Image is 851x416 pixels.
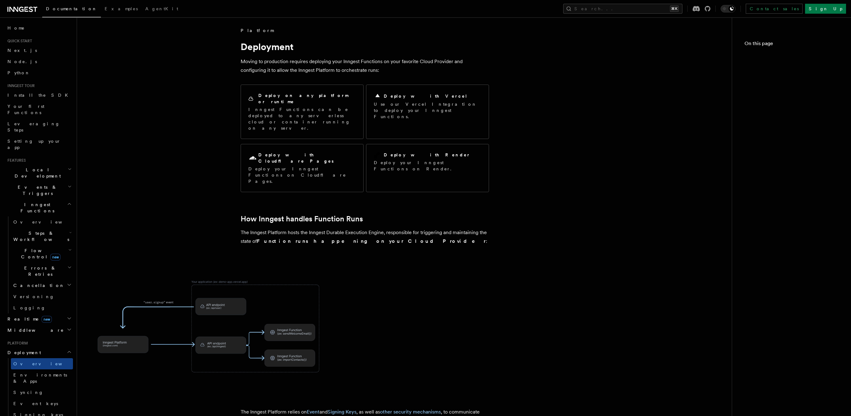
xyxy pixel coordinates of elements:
[11,291,73,302] a: Versioning
[745,40,839,50] h4: On this page
[374,159,481,172] p: Deploy your Inngest Functions on Render.
[11,216,73,228] a: Overview
[87,262,335,391] img: The Inngest Platform communicates with your deployed Inngest Functions by sending requests to you...
[248,106,356,131] p: Inngest Functions can be deployed to any serverless cloud or container running on any server.
[5,349,41,356] span: Deployment
[241,215,363,223] a: How Inngest handles Function Runs
[746,4,803,14] a: Contact sales
[241,41,489,52] h1: Deployment
[307,409,319,415] a: Event
[563,4,682,14] button: Search...⌘K
[670,6,679,12] kbd: ⌘K
[257,238,486,244] strong: Function runs happening on your Cloud Provider
[42,2,101,17] a: Documentation
[5,101,73,118] a: Your first Functions
[5,313,73,325] button: Realtimenew
[7,121,60,132] span: Leveraging Steps
[328,409,356,415] a: Signing Keys
[241,85,364,139] a: Deploy on any platform or runtimeInngest Functions can be deployed to any serverless cloud or con...
[5,341,28,346] span: Platform
[5,90,73,101] a: Install the SDK
[11,387,73,398] a: Syncing
[248,154,257,163] svg: Cloudflare
[11,302,73,313] a: Logging
[11,398,73,409] a: Event keys
[11,280,73,291] button: Cancellation
[5,316,52,322] span: Realtime
[747,52,781,58] span: Deployment
[11,262,73,280] button: Errors & Retries
[7,104,44,115] span: Your first Functions
[5,45,73,56] a: Next.js
[5,164,73,182] button: Local Development
[5,136,73,153] a: Setting up your app
[751,63,839,76] span: How Inngest handles Function Runs
[142,2,182,17] a: AgentKit
[5,182,73,199] button: Events & Triggers
[5,56,73,67] a: Node.js
[7,48,37,53] span: Next.js
[745,50,839,61] a: Deployment
[5,327,64,333] span: Middleware
[7,139,61,150] span: Setting up your app
[7,25,25,31] span: Home
[374,101,481,120] p: Use our Vercel Integration to deploy your Inngest Functions.
[5,83,35,88] span: Inngest tour
[105,6,138,11] span: Examples
[805,4,846,14] a: Sign Up
[11,265,67,277] span: Errors & Retries
[50,254,61,261] span: new
[13,390,43,395] span: Syncing
[241,27,274,34] span: Platform
[11,247,68,260] span: Flow Control
[384,93,468,99] h2: Deploy with Vercel
[380,409,441,415] a: other security mechanisms
[721,5,736,12] button: Toggle dark mode
[11,282,65,289] span: Cancellation
[11,245,73,262] button: Flow Controlnew
[7,70,30,75] span: Python
[258,152,356,164] h2: Deploy with Cloudflare Pages
[5,167,68,179] span: Local Development
[5,201,67,214] span: Inngest Functions
[101,2,142,17] a: Examples
[241,144,364,192] a: Deploy with Cloudflare PagesDeploy your Inngest Functions on Cloudflare Pages.
[11,230,69,243] span: Steps & Workflows
[11,358,73,369] a: Overview
[13,305,46,310] span: Logging
[366,144,489,192] a: Deploy with RenderDeploy your Inngest Functions on Render.
[7,59,37,64] span: Node.js
[748,61,839,78] a: How Inngest handles Function Runs
[7,93,72,98] span: Install the SDK
[248,166,356,184] p: Deploy your Inngest Functions on Cloudflare Pages.
[5,325,73,336] button: Middleware
[5,67,73,78] a: Python
[241,57,489,75] p: Moving to production requires deploying your Inngest Functions on your favorite Cloud Provider an...
[42,316,52,323] span: new
[46,6,97,11] span: Documentation
[5,39,32,44] span: Quick start
[5,118,73,136] a: Leveraging Steps
[366,85,489,139] a: Deploy with VercelUse our Vercel Integration to deploy your Inngest Functions.
[13,372,67,384] span: Environments & Apps
[241,228,489,246] p: The Inngest Platform hosts the Inngest Durable Execution Engine, responsible for triggering and m...
[11,369,73,387] a: Environments & Apps
[5,199,73,216] button: Inngest Functions
[5,347,73,358] button: Deployment
[13,220,77,224] span: Overview
[5,184,68,196] span: Events & Triggers
[145,6,178,11] span: AgentKit
[13,401,58,406] span: Event keys
[13,361,77,366] span: Overview
[384,152,470,158] h2: Deploy with Render
[5,22,73,34] a: Home
[258,92,356,105] h2: Deploy on any platform or runtime
[5,158,26,163] span: Features
[13,294,54,299] span: Versioning
[11,228,73,245] button: Steps & Workflows
[5,216,73,313] div: Inngest Functions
